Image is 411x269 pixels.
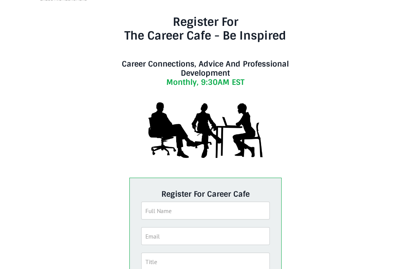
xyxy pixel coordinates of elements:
[141,227,269,245] input: Email
[141,202,269,220] input: Full Name
[122,59,289,78] strong: Career Connections, Advice And Professional Development
[97,15,314,56] h3: Register For The Career Cafe - Be Inspired
[141,189,269,199] h5: Register For Career Cafe
[166,77,244,87] strong: Monthly, 9:30AM EST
